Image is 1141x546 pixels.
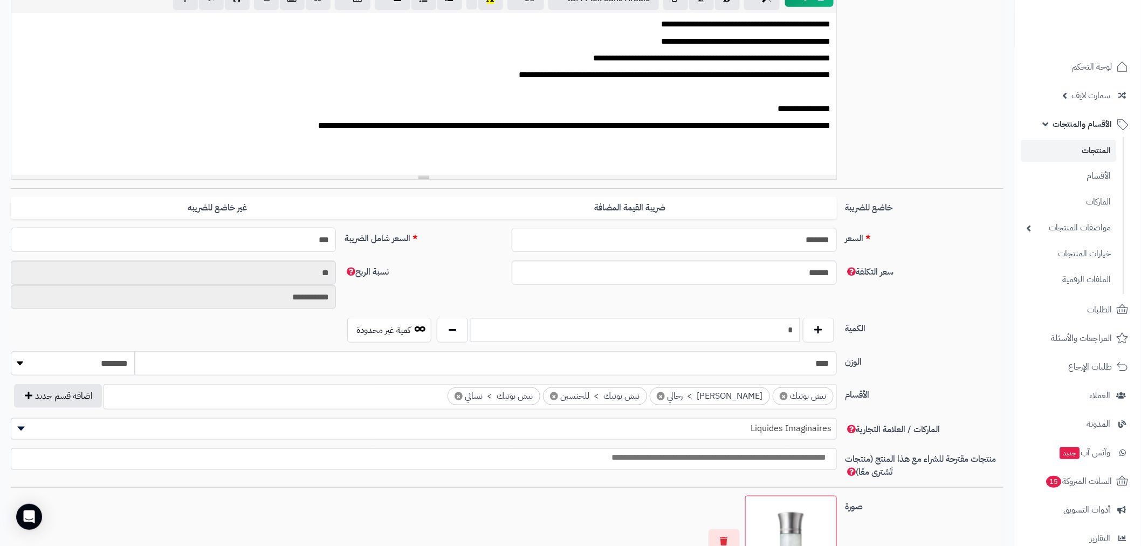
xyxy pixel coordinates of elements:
span: الأقسام والمنتجات [1053,117,1112,132]
a: طلبات الإرجاع [1021,354,1135,380]
span: السلات المتروكة [1046,474,1112,489]
a: مواصفات المنتجات [1021,216,1117,240]
label: الوزن [841,351,1008,368]
a: المنتجات [1021,140,1117,162]
span: أدوات التسويق [1064,502,1111,517]
span: العملاء [1090,388,1111,403]
a: المدونة [1021,411,1135,437]
a: العملاء [1021,383,1135,408]
div: Open Intercom Messenger [16,504,42,530]
li: نيش بوتيك > للجنسين [543,387,647,405]
span: Liquides Imaginaires [11,418,837,440]
label: غير خاضع للضريبه [11,197,424,219]
span: Liquides Imaginaires [11,420,836,436]
a: الأقسام [1021,165,1117,188]
span: المدونة [1087,417,1111,432]
span: لوحة التحكم [1073,59,1112,74]
span: × [550,392,558,400]
span: × [657,392,665,400]
a: الماركات [1021,190,1117,214]
span: 15 [1047,476,1062,488]
span: سمارت لايف [1072,88,1111,103]
label: السعر [841,228,1008,245]
span: جديد [1060,447,1080,459]
label: خاضع للضريبة [841,197,1008,214]
span: المراجعات والأسئلة [1051,331,1112,346]
li: نيش بوتيك [773,387,834,405]
label: الأقسام [841,384,1008,401]
span: التقارير [1090,531,1111,546]
span: وآتس آب [1059,445,1111,460]
span: سعر التكلفة [846,265,894,278]
label: السعر شامل الضريبة [340,228,507,245]
a: أدوات التسويق [1021,497,1135,523]
span: الماركات / العلامة التجارية [846,423,940,436]
a: الملفات الرقمية [1021,268,1117,291]
label: ضريبة القيمة المضافة [424,197,837,219]
a: المراجعات والأسئلة [1021,325,1135,351]
li: نيش بوتيك > نسائي [448,387,540,405]
a: السلات المتروكة15 [1021,468,1135,494]
span: × [455,392,463,400]
label: صورة [841,496,1008,513]
span: منتجات مقترحة للشراء مع هذا المنتج (منتجات تُشترى معًا) [846,453,996,479]
a: الطلبات [1021,297,1135,323]
button: اضافة قسم جديد [14,384,102,408]
span: نسبة الربح [345,265,389,278]
label: الكمية [841,318,1008,335]
span: × [780,392,788,400]
span: الطلبات [1088,302,1112,317]
a: لوحة التحكم [1021,54,1135,80]
span: طلبات الإرجاع [1069,359,1112,374]
a: وآتس آبجديد [1021,440,1135,466]
a: خيارات المنتجات [1021,242,1117,265]
li: نيش بوتيك > رجالي [650,387,770,405]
